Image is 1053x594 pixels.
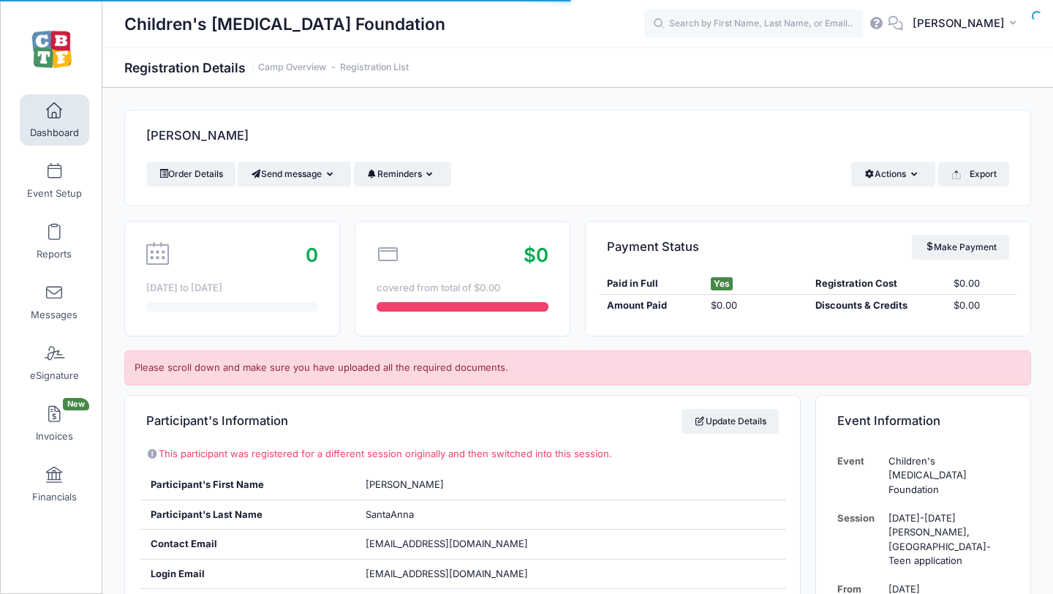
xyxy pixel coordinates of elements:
span: New [63,398,89,410]
a: Registration List [340,62,409,73]
span: Yes [711,277,733,290]
img: Children's Brain Tumor Foundation [25,23,80,78]
h4: Event Information [837,400,940,442]
span: $0 [524,244,548,266]
span: Dashboard [30,127,79,139]
a: Event Setup [20,155,89,206]
div: Contact Email [140,530,355,559]
h1: Children's [MEDICAL_DATA] Foundation [124,7,445,41]
a: Messages [20,277,89,328]
h1: Registration Details [124,60,409,75]
div: Participant's Last Name [140,500,355,530]
a: Financials [20,459,89,510]
h4: Participant's Information [146,400,288,442]
button: Send message [238,162,351,187]
div: Participant's First Name [140,470,355,500]
span: Event Setup [27,187,82,200]
a: eSignature [20,337,89,388]
span: 0 [306,244,318,266]
div: [DATE] to [DATE] [146,281,318,296]
td: Session [837,504,882,576]
h4: [PERSON_NAME] [146,116,249,157]
div: $0.00 [947,298,1016,313]
a: Dashboard [20,94,89,146]
span: [EMAIL_ADDRESS][DOMAIN_NAME] [366,567,548,582]
a: Camp Overview [258,62,326,73]
span: eSignature [30,369,79,382]
td: Event [837,447,882,504]
input: Search by First Name, Last Name, or Email... [644,10,864,39]
div: covered from total of $0.00 [377,281,548,296]
button: Export [938,162,1009,187]
div: Amount Paid [600,298,703,313]
div: Paid in Full [600,277,703,291]
span: [EMAIL_ADDRESS][DOMAIN_NAME] [366,538,528,549]
button: Reminders [354,162,451,187]
button: [PERSON_NAME] [903,7,1031,41]
div: $0.00 [704,298,808,313]
td: Children's [MEDICAL_DATA] Foundation [882,447,1009,504]
a: Update Details [682,409,779,434]
div: Registration Cost [808,277,947,291]
span: [PERSON_NAME] [366,478,444,490]
a: Make Payment [912,235,1009,260]
a: Order Details [146,162,235,187]
span: Messages [31,309,78,321]
p: This participant was registered for a different session originally and then switched into this se... [146,447,779,462]
a: InvoicesNew [20,398,89,449]
div: $0.00 [947,277,1016,291]
span: Invoices [36,430,73,443]
button: Actions [851,162,935,187]
div: Login Email [140,560,355,589]
div: Discounts & Credits [808,298,947,313]
a: Children's Brain Tumor Foundation [1,15,103,85]
span: Reports [37,248,72,260]
span: Financials [32,491,77,503]
span: SantaAnna [366,508,414,520]
span: [PERSON_NAME] [913,15,1005,31]
div: Please scroll down and make sure you have uploaded all the required documents. [124,350,1031,386]
td: [DATE]-[DATE] [PERSON_NAME], [GEOGRAPHIC_DATA]-Teen application [882,504,1009,576]
a: Reports [20,216,89,267]
h4: Payment Status [607,226,699,268]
